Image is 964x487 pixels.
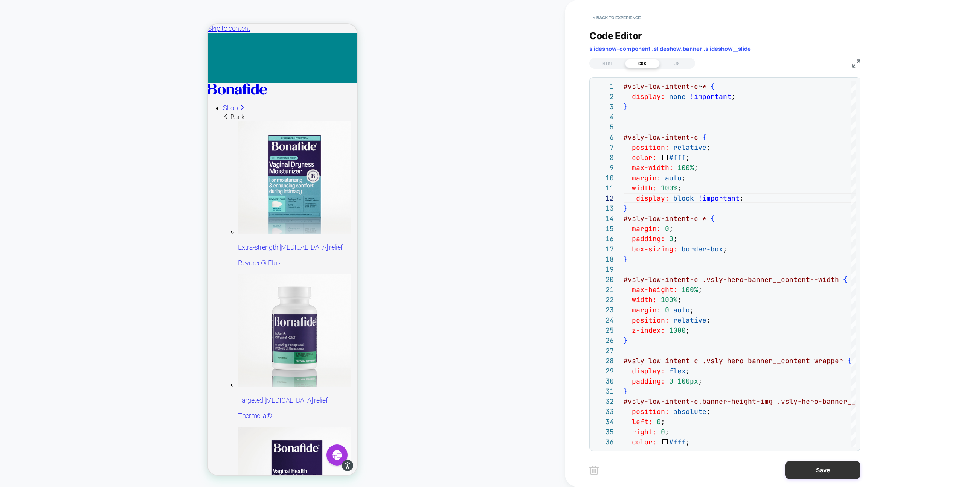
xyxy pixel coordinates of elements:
[711,214,715,223] span: {
[665,173,682,182] span: auto
[15,80,30,88] span: Shop
[669,92,686,101] span: none
[624,275,698,284] span: #vsly-low-intent-c
[593,122,614,132] div: 5
[589,12,644,24] button: < Back to experience
[669,377,673,385] span: 0
[632,367,665,375] span: display:
[731,92,735,101] span: ;
[632,234,665,243] span: padding:
[661,184,677,192] span: 100%
[30,250,149,396] a: Thermella Targeted [MEDICAL_DATA] relief Thermella®
[665,306,669,314] span: 0
[852,59,860,68] img: fullscreen
[593,376,614,386] div: 30
[690,92,731,101] span: !important
[632,224,661,233] span: margin:
[593,102,614,112] div: 3
[669,326,686,335] span: 1000
[30,97,149,243] a: Revaree Plus Extra-strength [MEDICAL_DATA] relief Revaree® Plus
[632,428,657,436] span: right:
[593,274,614,285] div: 20
[669,438,686,446] span: #fff
[624,356,698,365] span: #vsly-low-intent-c
[593,142,614,152] div: 7
[632,306,661,314] span: margin:
[669,234,673,243] span: 0
[624,255,628,263] span: }
[632,417,653,426] span: left:
[593,386,614,396] div: 31
[593,234,614,244] div: 16
[30,219,149,227] p: Extra-strength [MEDICAL_DATA] relief
[624,214,698,223] span: #vsly-low-intent-c
[593,244,614,254] div: 17
[706,316,711,324] span: ;
[593,305,614,315] div: 23
[593,163,614,173] div: 9
[632,438,657,446] span: color:
[593,417,614,427] div: 34
[665,428,669,436] span: ;
[593,437,614,447] div: 36
[593,81,614,91] div: 1
[661,428,665,436] span: 0
[590,59,625,68] div: HTML
[593,356,614,366] div: 28
[740,194,744,202] span: ;
[15,80,37,88] a: Shop
[698,285,702,294] span: ;
[593,396,614,406] div: 32
[686,326,690,335] span: ;
[589,45,751,52] span: slideshow-component .slideshow.banner .slideshow__slide
[30,97,143,210] img: Revaree Plus
[660,59,694,68] div: JS
[593,285,614,295] div: 21
[677,184,682,192] span: ;
[702,356,843,365] span: .vsly-hero-banner__content-wrapper
[593,112,614,122] div: 4
[673,143,706,152] span: relative
[665,224,669,233] span: 0
[632,184,657,192] span: width:
[632,245,677,253] span: box-sizing:
[677,295,682,304] span: ;
[624,387,628,396] span: }
[632,92,665,101] span: display:
[702,275,839,284] span: .vsly-hero-banner__content--width
[30,372,149,380] p: Targeted [MEDICAL_DATA] relief
[673,306,690,314] span: auto
[723,245,727,253] span: ;
[843,275,847,284] span: {
[30,234,149,243] p: Revaree® Plus
[624,336,628,345] span: }
[593,315,614,325] div: 24
[686,367,690,375] span: ;
[593,366,614,376] div: 29
[632,295,657,304] span: width:
[690,306,694,314] span: ;
[706,407,711,416] span: ;
[777,397,918,406] span: .vsly-hero-banner__content-wrapper
[625,59,660,68] div: CSS
[632,173,661,182] span: margin:
[682,173,686,182] span: ;
[785,461,860,479] button: Save
[593,203,614,213] div: 13
[593,264,614,274] div: 19
[669,224,673,233] span: ;
[694,163,698,172] span: ;
[698,82,702,91] span: ~
[677,377,698,385] span: 100px
[624,82,698,91] span: #vsly-low-intent-c
[593,427,614,437] div: 35
[632,285,677,294] span: max-height:
[847,356,851,365] span: {
[632,163,673,172] span: max-width:
[15,89,37,97] span: Back
[593,213,614,224] div: 14
[711,82,715,91] span: {
[706,143,711,152] span: ;
[593,91,614,102] div: 2
[593,254,614,264] div: 18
